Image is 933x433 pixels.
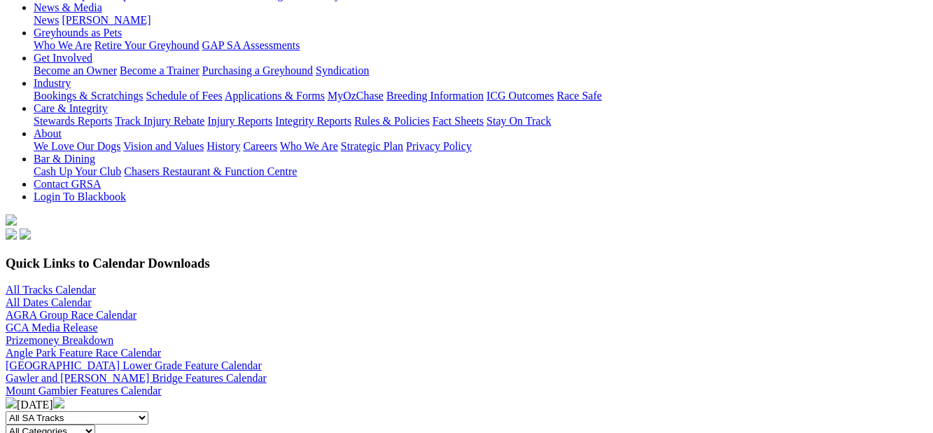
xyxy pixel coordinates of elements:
[20,228,31,240] img: twitter.svg
[556,90,601,102] a: Race Safe
[243,140,277,152] a: Careers
[202,39,300,51] a: GAP SA Assessments
[6,228,17,240] img: facebook.svg
[34,140,927,153] div: About
[486,90,554,102] a: ICG Outcomes
[275,115,351,127] a: Integrity Reports
[34,115,112,127] a: Stewards Reports
[6,334,113,346] a: Prizemoney Breakdown
[6,397,17,408] img: chevron-left-pager-white.svg
[146,90,222,102] a: Schedule of Fees
[34,27,122,39] a: Greyhounds as Pets
[328,90,384,102] a: MyOzChase
[6,296,92,308] a: All Dates Calendar
[34,128,62,139] a: About
[34,1,102,13] a: News & Media
[53,397,64,408] img: chevron-right-pager-white.svg
[123,140,204,152] a: Vision and Values
[94,39,199,51] a: Retire Your Greyhound
[6,309,136,321] a: AGRA Group Race Calendar
[34,140,120,152] a: We Love Our Dogs
[34,64,927,77] div: Get Involved
[6,372,267,384] a: Gawler and [PERSON_NAME] Bridge Features Calendar
[354,115,430,127] a: Rules & Policies
[202,64,313,76] a: Purchasing a Greyhound
[34,90,143,102] a: Bookings & Scratchings
[433,115,484,127] a: Fact Sheets
[34,90,927,102] div: Industry
[62,14,150,26] a: [PERSON_NAME]
[6,214,17,226] img: logo-grsa-white.png
[34,64,117,76] a: Become an Owner
[34,115,927,128] div: Care & Integrity
[34,178,101,190] a: Contact GRSA
[341,140,403,152] a: Strategic Plan
[6,284,96,296] a: All Tracks Calendar
[225,90,325,102] a: Applications & Forms
[34,52,92,64] a: Get Involved
[406,140,472,152] a: Privacy Policy
[6,385,162,397] a: Mount Gambier Features Calendar
[207,115,272,127] a: Injury Reports
[34,39,92,51] a: Who We Are
[34,165,927,178] div: Bar & Dining
[34,77,71,89] a: Industry
[6,359,262,371] a: [GEOGRAPHIC_DATA] Lower Grade Feature Calendar
[386,90,484,102] a: Breeding Information
[6,347,161,359] a: Angle Park Feature Race Calendar
[34,165,121,177] a: Cash Up Your Club
[6,322,98,334] a: GCA Media Release
[280,140,338,152] a: Who We Are
[206,140,240,152] a: History
[120,64,199,76] a: Become a Trainer
[34,14,927,27] div: News & Media
[34,191,126,202] a: Login To Blackbook
[124,165,297,177] a: Chasers Restaurant & Function Centre
[115,115,204,127] a: Track Injury Rebate
[34,153,95,165] a: Bar & Dining
[486,115,551,127] a: Stay On Track
[34,102,108,114] a: Care & Integrity
[316,64,369,76] a: Syndication
[34,14,59,26] a: News
[6,256,927,271] h3: Quick Links to Calendar Downloads
[6,397,927,411] div: [DATE]
[34,39,927,52] div: Greyhounds as Pets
